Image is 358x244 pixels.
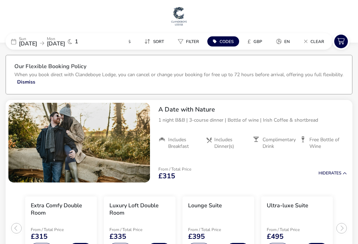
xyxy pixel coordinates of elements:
h3: Luxury Loft Double Room [109,202,170,217]
p: From / Total Price [267,228,316,232]
div: Sun[DATE]Mon[DATE]1 [6,33,110,50]
span: Hide [318,170,328,176]
span: Sort [153,39,164,44]
h3: Lounge Suite [188,202,222,209]
span: Includes Dinner(s) [214,137,247,149]
div: A Date with Nature1 night B&B | 3-course dinner | Bottle of wine | Irish Coffee & shortbreadInclu... [153,100,352,155]
button: Codes [207,36,239,46]
button: Dismiss [17,78,35,86]
span: £495 [267,233,284,240]
h3: Our Flexible Booking Policy [14,64,344,71]
span: GBP [253,39,262,44]
naf-pibe-menu-bar-item: Codes [207,36,242,46]
p: When you book direct with Clandeboye Lodge, you can cancel or change your booking for free up to ... [14,71,343,78]
span: 1 [75,39,78,44]
p: 1 night B&B | 3-course dinner | Bottle of wine | Irish Coffee & shortbread [158,116,347,124]
span: £395 [188,233,205,240]
p: Mon [47,37,65,41]
span: £315 [158,173,175,180]
h2: A Date with Nature [158,106,347,114]
span: [DATE] [19,40,37,48]
h3: Extra Comfy Double Room [31,202,91,217]
img: Main Website [170,6,188,27]
button: en [271,36,295,46]
span: Codes [220,39,234,44]
naf-pibe-menu-bar-item: £GBP [242,36,271,46]
span: Includes Breakfast [168,137,200,149]
span: £335 [109,233,126,240]
naf-pibe-menu-bar-item: Filter [172,36,207,46]
i: £ [248,38,251,45]
span: Filter [186,39,199,44]
span: [DATE] [47,40,65,48]
span: Complimentary Drink [263,137,296,149]
span: £315 [31,233,48,240]
p: From / Total Price [158,167,191,171]
p: From / Total Price [188,228,238,232]
swiper-slide: 1 / 1 [8,103,150,182]
naf-pibe-menu-bar-item: en [271,36,298,46]
button: Filter [172,36,205,46]
span: en [284,39,290,44]
p: Sun [19,37,37,41]
button: £GBP [242,36,268,46]
p: From / Total Price [31,228,80,232]
button: Sort [139,36,170,46]
span: Free Bottle of Wine [309,137,341,149]
naf-pibe-menu-bar-item: Clear [298,36,332,46]
button: HideRates [318,171,347,175]
naf-pibe-menu-bar-item: Sort [139,36,172,46]
button: Clear [298,36,330,46]
p: From / Total Price [109,228,159,232]
span: Clear [310,39,324,44]
h3: Ultra-luxe Suite [267,202,308,209]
